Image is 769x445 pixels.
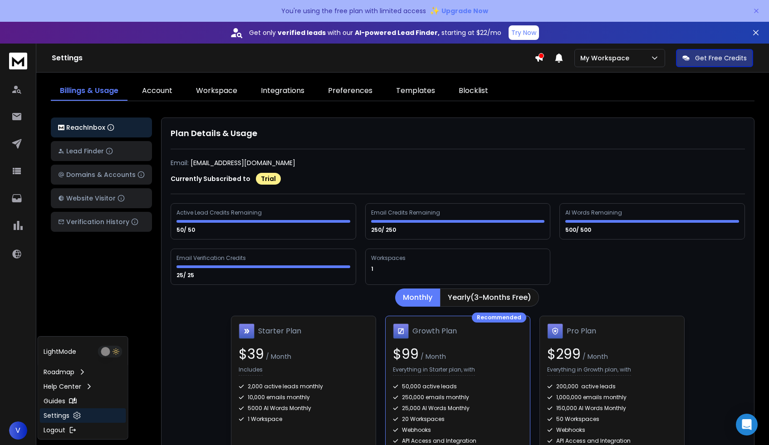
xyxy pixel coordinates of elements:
[176,272,196,279] p: 25/ 25
[239,366,263,376] p: Includes
[176,226,196,234] p: 50/ 50
[239,323,255,339] img: Starter Plan icon
[191,158,295,167] p: [EMAIL_ADDRESS][DOMAIN_NAME]
[472,313,526,323] div: Recommended
[44,411,69,420] p: Settings
[676,49,753,67] button: Get Free Credits
[441,6,488,15] span: Upgrade Now
[393,416,523,423] div: 20 Workspaces
[258,326,301,337] h1: Starter Plan
[171,174,250,183] p: Currently Subscribed to
[393,366,475,376] p: Everything in Starter plan, with
[393,426,523,434] div: Webhooks
[9,53,27,69] img: logo
[52,53,534,64] h1: Settings
[547,394,677,401] div: 1,000,000 emails monthly
[736,414,758,435] div: Open Intercom Messenger
[547,405,677,412] div: 150,000 AI Words Monthly
[171,158,189,167] p: Email:
[40,394,126,408] a: Guides
[256,173,281,185] div: Trial
[430,5,440,17] span: ✨
[511,28,536,37] p: Try Now
[51,141,152,161] button: Lead Finder
[371,226,397,234] p: 250/ 250
[239,416,368,423] div: 1 Workspace
[176,254,247,262] div: Email Verification Credits
[547,323,563,339] img: Pro Plan icon
[430,2,488,20] button: ✨Upgrade Now
[9,421,27,440] button: V
[393,394,523,401] div: 250,000 emails monthly
[547,437,677,445] div: API Access and Integration
[419,352,446,361] span: / Month
[450,82,497,101] a: Blocklist
[440,289,539,307] button: Yearly(3-Months Free)
[565,226,593,234] p: 500/ 500
[393,437,523,445] div: API Access and Integration
[40,379,126,394] a: Help Center
[51,117,152,137] button: ReachInbox
[393,344,419,364] span: $ 99
[264,352,291,361] span: / Month
[176,209,263,216] div: Active Lead Credits Remaining
[239,344,264,364] span: $ 39
[281,6,426,15] p: You're using the free plan with limited access
[393,405,523,412] div: 25,000 AI Words Monthly
[51,212,152,232] button: Verification History
[567,326,596,337] h1: Pro Plan
[393,383,523,390] div: 50,000 active leads
[239,405,368,412] div: 5000 AI Words Monthly
[547,426,677,434] div: Webhooks
[580,54,633,63] p: My Workspace
[44,347,76,356] p: Light Mode
[44,382,81,391] p: Help Center
[547,383,677,390] div: 200,000 active leads
[547,416,677,423] div: 50 Workspaces
[171,127,745,140] h1: Plan Details & Usage
[239,383,368,390] div: 2,000 active leads monthly
[355,28,440,37] strong: AI-powered Lead Finder,
[565,209,623,216] div: AI Words Remaining
[44,367,74,377] p: Roadmap
[371,254,407,262] div: Workspaces
[581,352,608,361] span: / Month
[395,289,440,307] button: Monthly
[239,394,368,401] div: 10,000 emails monthly
[51,82,127,101] a: Billings & Usage
[509,25,539,40] button: Try Now
[44,396,65,406] p: Guides
[44,425,65,435] p: Logout
[319,82,382,101] a: Preferences
[40,408,126,423] a: Settings
[547,366,631,376] p: Everything in Growth plan, with
[393,323,409,339] img: Growth Plan icon
[695,54,747,63] p: Get Free Credits
[252,82,313,101] a: Integrations
[40,365,126,379] a: Roadmap
[412,326,457,337] h1: Growth Plan
[387,82,444,101] a: Templates
[278,28,326,37] strong: verified leads
[51,188,152,208] button: Website Visitor
[371,265,375,273] p: 1
[547,344,581,364] span: $ 299
[51,165,152,185] button: Domains & Accounts
[58,125,64,131] img: logo
[371,209,441,216] div: Email Credits Remaining
[133,82,181,101] a: Account
[249,28,501,37] p: Get only with our starting at $22/mo
[187,82,246,101] a: Workspace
